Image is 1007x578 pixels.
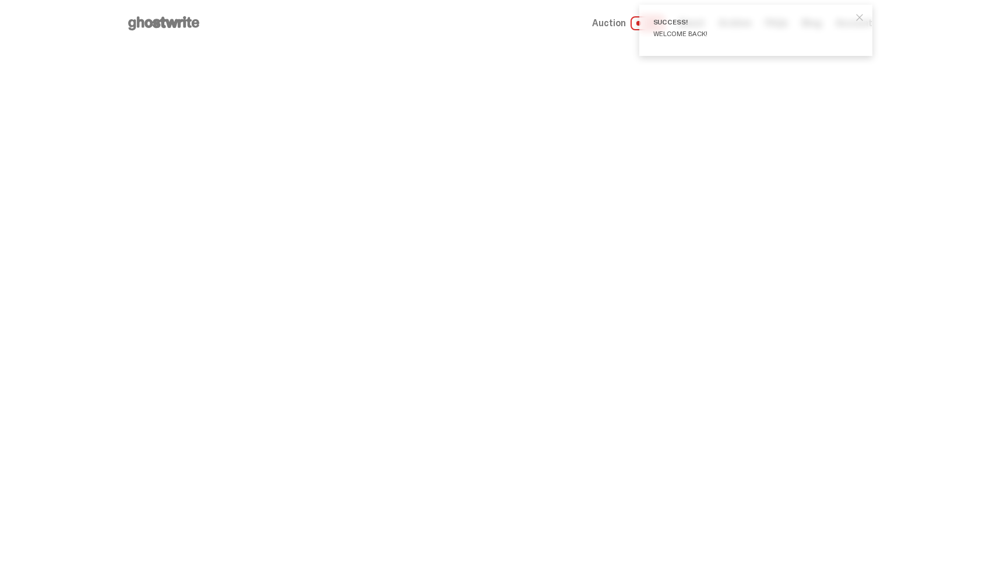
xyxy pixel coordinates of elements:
a: Auction LIVE [592,16,663,30]
div: Welcome back! [653,30,849,37]
div: Success! [653,19,849,26]
span: LIVE [631,16,664,30]
button: close [849,7,870,28]
span: Auction [592,19,626,28]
